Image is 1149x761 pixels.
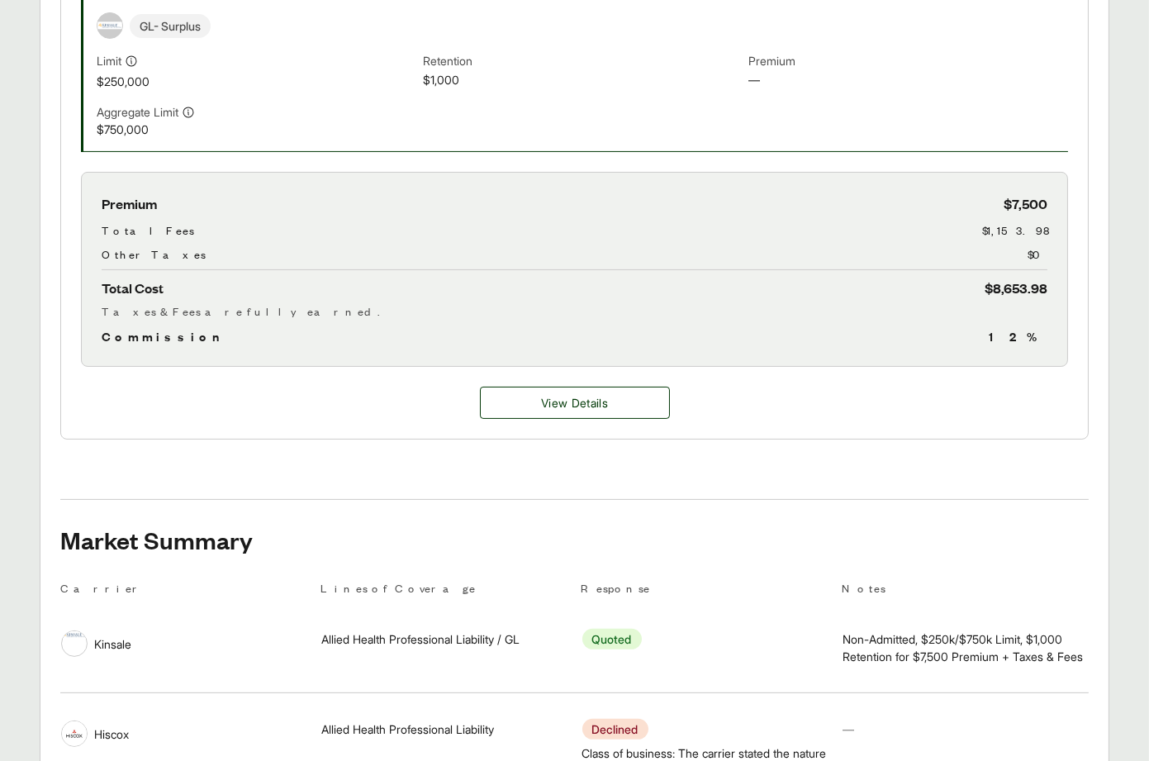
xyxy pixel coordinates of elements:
[62,721,87,746] img: Hiscox logo
[582,629,642,649] span: Quoted
[748,52,1068,71] span: Premium
[60,526,1089,553] h2: Market Summary
[423,52,743,71] span: Retention
[97,73,416,90] span: $250,000
[1004,193,1047,215] span: $7,500
[102,193,157,215] span: Premium
[842,579,1089,603] th: Notes
[423,71,743,90] span: $1,000
[843,722,854,736] span: —
[748,71,1068,90] span: —
[321,721,494,738] span: Allied Health Professional Liability
[97,21,122,29] img: Kinsale
[102,302,1047,320] div: Taxes & Fees are fully earned.
[480,387,670,419] button: View Details
[982,221,1047,239] span: $1,153.98
[94,725,129,743] span: Hiscox
[130,14,211,38] span: GL - Surplus
[97,52,121,69] span: Limit
[1028,245,1047,263] span: $0
[582,579,829,603] th: Response
[843,630,1088,665] span: Non-Admitted, $250k/$750k Limit, $1,000 Retention for $7,500 Premium + Taxes & Fees
[320,579,567,603] th: Lines of Coverage
[97,121,416,138] span: $750,000
[102,277,164,299] span: Total Cost
[62,631,87,639] img: Kinsale logo
[102,326,227,346] span: Commission
[102,221,194,239] span: Total Fees
[97,103,178,121] span: Aggregate Limit
[989,326,1047,346] span: 12 %
[60,579,307,603] th: Carrier
[94,635,131,653] span: Kinsale
[582,719,648,740] span: Declined
[541,394,608,411] span: View Details
[102,245,206,263] span: Other Taxes
[480,387,670,419] a: Coalition details
[985,277,1047,299] span: $8,653.98
[321,630,520,648] span: Allied Health Professional Liability / GL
